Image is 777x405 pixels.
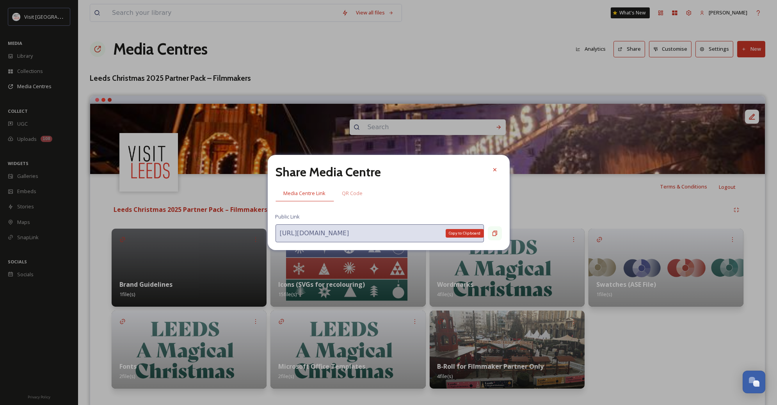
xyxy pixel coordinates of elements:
[743,371,765,393] button: Open Chat
[342,190,363,197] span: QR Code
[446,229,484,238] div: Copy to Clipboard
[284,190,326,197] span: Media Centre Link
[276,213,300,220] span: Public Link
[276,163,381,181] h2: Share Media Centre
